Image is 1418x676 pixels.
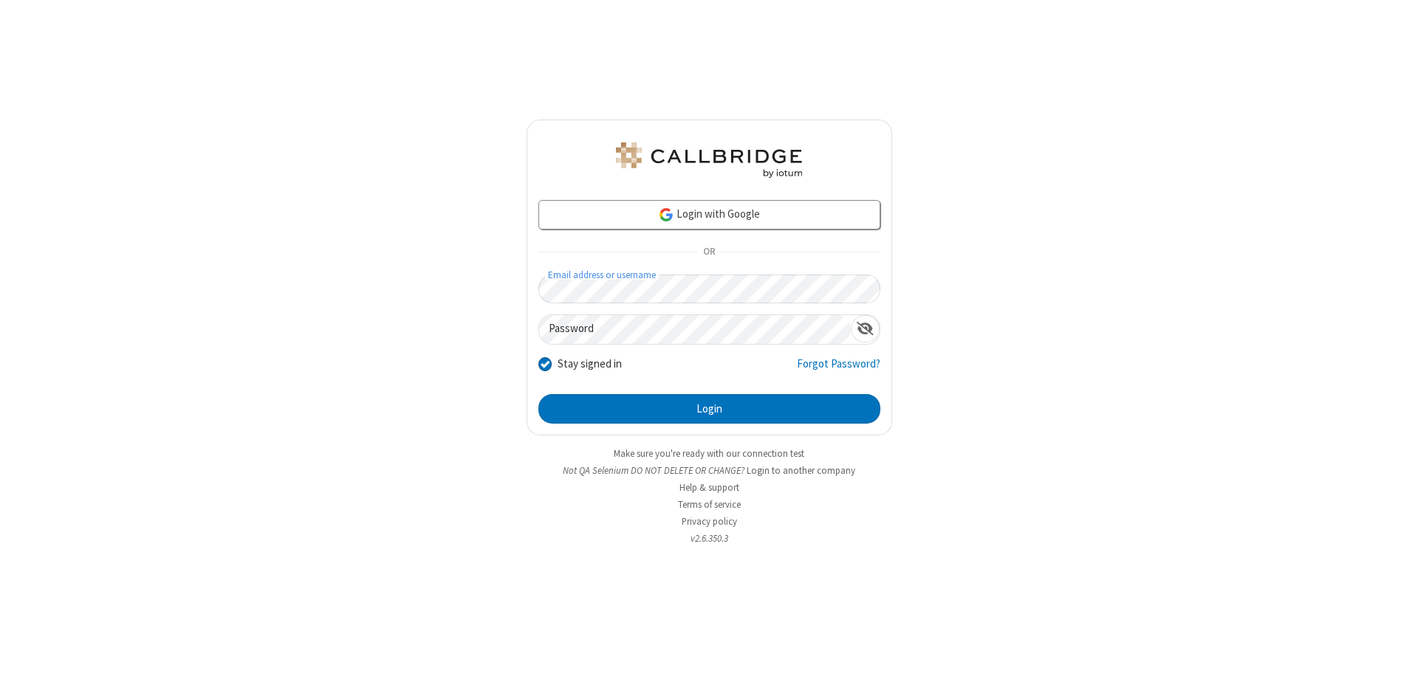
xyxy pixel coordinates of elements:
a: Forgot Password? [797,356,880,384]
li: Not QA Selenium DO NOT DELETE OR CHANGE? [527,463,892,477]
button: Login to another company [747,463,855,477]
div: Show password [851,315,880,342]
button: Login [538,394,880,424]
input: Password [539,315,851,344]
img: QA Selenium DO NOT DELETE OR CHANGE [613,142,805,178]
li: v2.6.350.3 [527,531,892,545]
input: Email address or username [538,275,880,303]
img: google-icon.png [658,207,674,223]
a: Help & support [679,481,739,494]
a: Login with Google [538,200,880,230]
a: Privacy policy [682,515,737,528]
label: Stay signed in [558,356,622,373]
a: Make sure you're ready with our connection test [614,447,804,460]
a: Terms of service [678,498,741,511]
span: OR [697,242,721,263]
